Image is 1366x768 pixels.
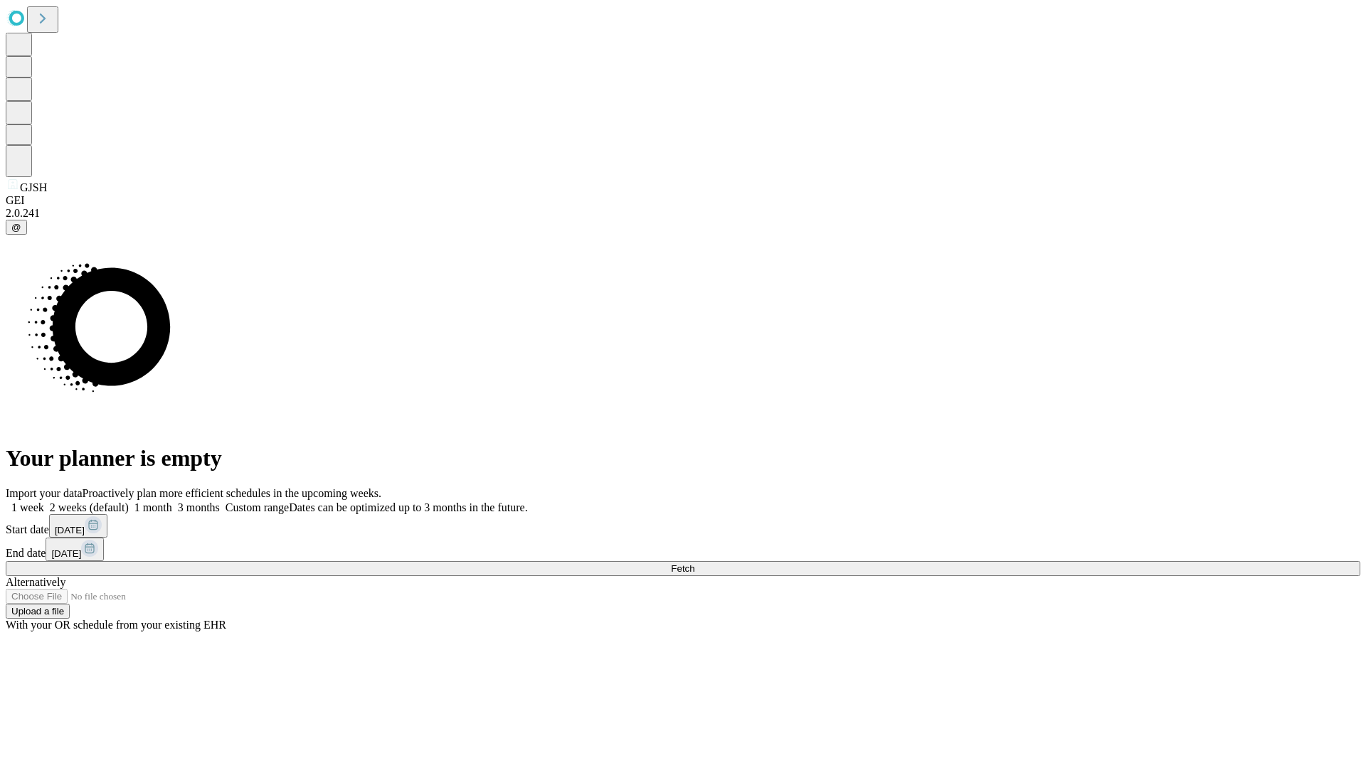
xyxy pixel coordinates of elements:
span: With your OR schedule from your existing EHR [6,619,226,631]
span: Proactively plan more efficient schedules in the upcoming weeks. [83,487,381,499]
span: Import your data [6,487,83,499]
h1: Your planner is empty [6,445,1360,471]
span: Fetch [671,563,694,574]
span: Alternatively [6,576,65,588]
div: End date [6,538,1360,561]
span: 1 month [134,501,172,513]
button: @ [6,220,27,235]
button: Fetch [6,561,1360,576]
div: GEI [6,194,1360,207]
span: 2 weeks (default) [50,501,129,513]
div: Start date [6,514,1360,538]
button: Upload a file [6,604,70,619]
span: 3 months [178,501,220,513]
span: 1 week [11,501,44,513]
button: [DATE] [49,514,107,538]
span: Custom range [226,501,289,513]
span: Dates can be optimized up to 3 months in the future. [289,501,527,513]
span: [DATE] [51,548,81,559]
button: [DATE] [46,538,104,561]
div: 2.0.241 [6,207,1360,220]
span: GJSH [20,181,47,193]
span: [DATE] [55,525,85,535]
span: @ [11,222,21,233]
